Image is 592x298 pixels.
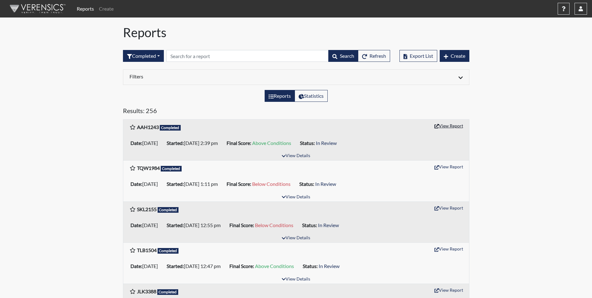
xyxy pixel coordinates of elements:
div: Click to expand/collapse filters [125,73,467,81]
span: Below Conditions [252,181,291,187]
h5: Results: 256 [123,107,469,117]
span: In Review [315,181,336,187]
h1: Reports [123,25,469,40]
span: Completed [160,125,181,131]
button: Completed [123,50,164,62]
b: Final Score: [229,222,254,228]
li: [DATE] [128,138,164,148]
label: View statistics about completed interviews [295,90,328,102]
button: View Report [432,162,466,171]
b: Date: [130,263,142,269]
button: Export List [399,50,437,62]
b: JLK3388 [137,288,156,294]
button: View Details [279,234,313,242]
h6: Filters [130,73,291,79]
b: Started: [167,222,184,228]
span: Create [451,53,465,59]
a: Create [96,2,116,15]
b: Started: [167,181,184,187]
li: [DATE] 12:55 pm [164,220,227,230]
span: Completed [158,248,179,254]
b: Status: [303,263,318,269]
b: TQW1984 [137,165,160,171]
li: [DATE] [128,179,164,189]
li: [DATE] [128,220,164,230]
input: Search by Registration ID, Interview Number, or Investigation Name. [166,50,329,62]
b: Status: [300,140,315,146]
b: Status: [299,181,314,187]
button: Create [440,50,469,62]
div: Filter by interview status [123,50,164,62]
b: SKL2155 [137,206,157,212]
li: [DATE] [128,261,164,271]
li: [DATE] 2:39 pm [164,138,224,148]
b: Date: [130,181,142,187]
button: Refresh [358,50,390,62]
button: View Report [432,285,466,295]
button: View Details [279,193,313,201]
button: View Report [432,244,466,254]
span: Search [340,53,354,59]
b: Date: [130,222,142,228]
b: Final Score: [227,140,251,146]
span: Above Conditions [252,140,291,146]
button: Search [328,50,358,62]
button: View Report [432,121,466,131]
a: Reports [74,2,96,15]
label: View the list of reports [265,90,295,102]
button: View Details [279,152,313,160]
b: Final Score: [227,181,251,187]
span: Refresh [369,53,386,59]
button: View Details [279,275,313,284]
li: [DATE] 12:47 pm [164,261,227,271]
b: Final Score: [229,263,254,269]
span: Export List [410,53,433,59]
span: Completed [157,289,179,295]
li: [DATE] 1:11 pm [164,179,224,189]
b: TLB1504 [137,247,157,253]
span: Completed [161,166,182,171]
span: In Review [318,222,339,228]
span: Above Conditions [255,263,294,269]
button: View Report [432,203,466,213]
span: Below Conditions [255,222,293,228]
span: Completed [158,207,179,213]
span: In Review [319,263,340,269]
b: Started: [167,140,184,146]
b: AAH1243 [137,124,159,130]
b: Status: [302,222,317,228]
b: Date: [130,140,142,146]
b: Started: [167,263,184,269]
span: In Review [316,140,337,146]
